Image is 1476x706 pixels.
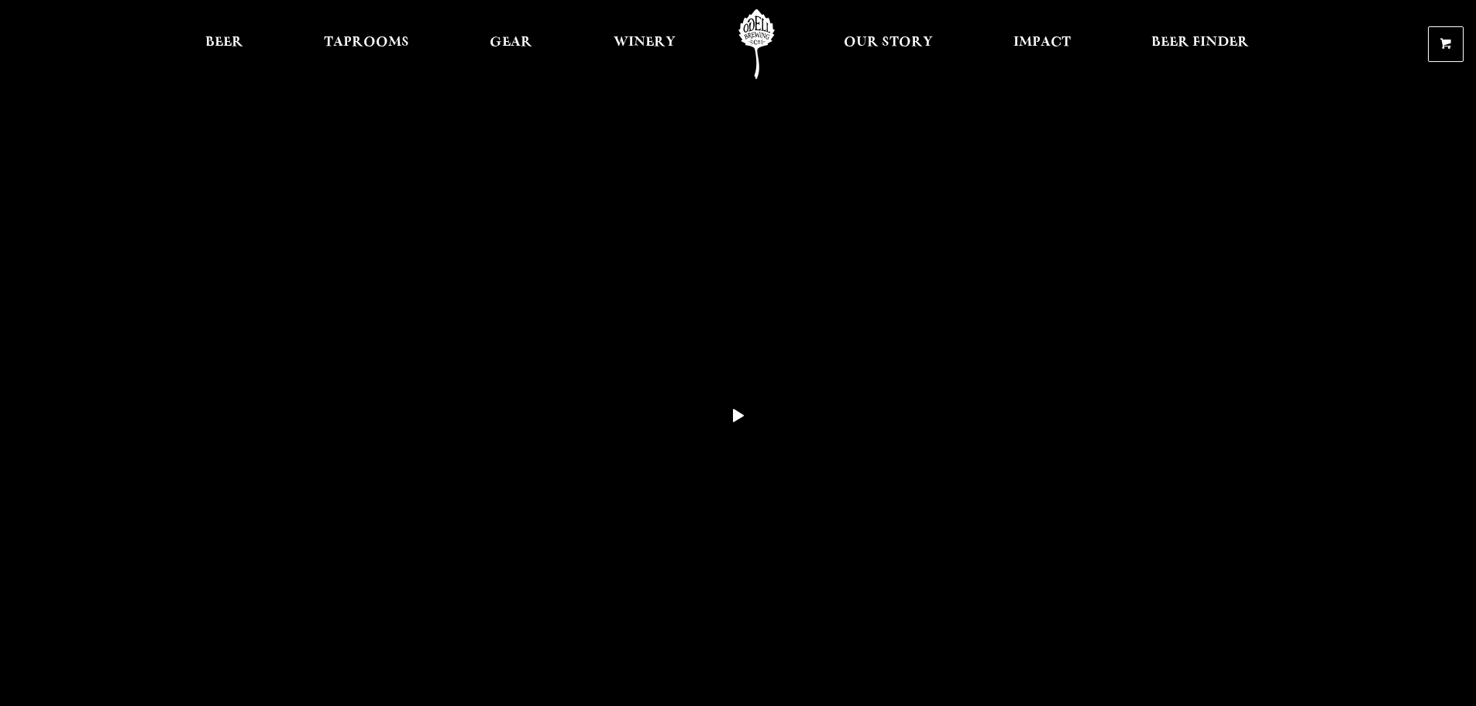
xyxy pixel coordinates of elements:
[1013,36,1071,49] span: Impact
[314,9,419,79] a: Taprooms
[614,36,676,49] span: Winery
[604,9,686,79] a: Winery
[205,36,243,49] span: Beer
[1151,36,1249,49] span: Beer Finder
[728,9,786,79] a: Odell Home
[1141,9,1259,79] a: Beer Finder
[490,36,532,49] span: Gear
[324,36,409,49] span: Taprooms
[195,9,253,79] a: Beer
[844,36,933,49] span: Our Story
[834,9,943,79] a: Our Story
[480,9,542,79] a: Gear
[1003,9,1081,79] a: Impact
